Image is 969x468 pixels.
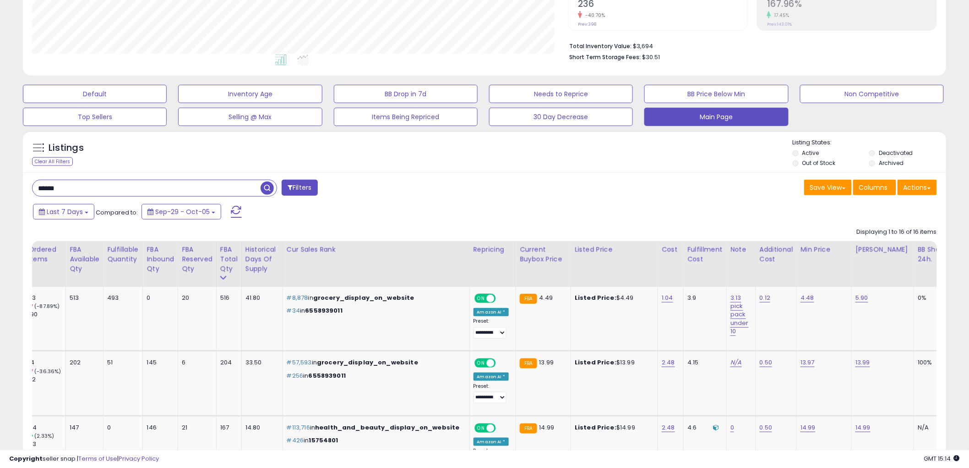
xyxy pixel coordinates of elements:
[147,358,171,367] div: 145
[32,157,73,166] div: Clear All Filters
[569,40,930,51] li: $3,694
[23,85,167,103] button: Default
[245,294,276,302] div: 41.80
[182,294,209,302] div: 20
[918,294,948,302] div: 0%
[107,245,139,264] div: Fulfillable Quantity
[245,358,276,367] div: 33.50
[575,293,616,302] b: Listed Price:
[178,85,322,103] button: Inventory Age
[287,245,466,254] div: Cur Sales Rank
[520,424,537,434] small: FBA
[49,142,84,154] h5: Listings
[475,424,487,432] span: ON
[142,204,221,220] button: Sep-29 - Oct-05
[918,245,951,264] div: BB Share 24h.
[857,228,937,237] div: Displaying 1 to 16 of 16 items
[282,180,317,196] button: Filters
[96,208,138,217] span: Compared to:
[575,358,651,367] div: $13.99
[220,424,234,432] div: 167
[575,424,651,432] div: $14.99
[182,358,209,367] div: 6
[760,423,773,432] a: 0.50
[730,293,749,336] a: 3.13 pick pack under 10
[287,371,304,380] span: #256
[855,358,870,367] a: 13.99
[47,207,83,216] span: Last 7 Days
[539,423,555,432] span: 14.99
[730,358,741,367] a: N/A
[334,108,478,126] button: Items Being Repriced
[28,294,65,302] div: 23
[28,440,65,448] div: 43
[582,12,605,19] small: -40.70%
[9,455,159,463] div: seller snap | |
[793,138,946,147] p: Listing States:
[474,318,509,339] div: Preset:
[855,293,868,303] a: 5.90
[147,424,171,432] div: 146
[9,454,43,463] strong: Copyright
[147,294,171,302] div: 0
[578,22,596,27] small: Prev: 398
[313,293,414,302] span: grocery_display_on_website
[305,306,343,315] span: 6558939011
[575,423,616,432] b: Listed Price:
[800,85,944,103] button: Non Competitive
[287,436,304,445] span: #426
[28,375,65,384] div: 22
[474,438,509,446] div: Amazon AI *
[662,423,675,432] a: 2.48
[287,423,310,432] span: #113,716
[107,424,136,432] div: 0
[287,307,463,315] p: in
[107,294,136,302] div: 493
[687,424,719,432] div: 4.6
[539,293,553,302] span: 4.49
[220,358,234,367] div: 204
[760,358,773,367] a: 0.50
[539,358,554,367] span: 13.99
[245,245,279,274] div: Historical Days Of Supply
[474,245,512,254] div: Repricing
[334,85,478,103] button: BB Drop in 7d
[34,368,61,375] small: (-36.36%)
[804,180,852,195] button: Save View
[147,245,174,274] div: FBA inbound Qty
[575,294,651,302] div: $4.49
[853,180,896,195] button: Columns
[569,42,631,50] b: Total Inventory Value:
[730,423,734,432] a: 0
[494,359,509,367] span: OFF
[575,358,616,367] b: Listed Price:
[317,358,418,367] span: grocery_display_on_website
[802,149,819,157] label: Active
[642,53,660,61] span: $30.51
[569,53,641,61] b: Short Term Storage Fees:
[287,358,312,367] span: #57,593
[489,85,633,103] button: Needs to Reprice
[644,108,788,126] button: Main Page
[855,423,871,432] a: 14.99
[855,245,910,254] div: [PERSON_NAME]
[475,295,487,303] span: ON
[474,383,509,404] div: Preset:
[918,358,948,367] div: 100%
[474,373,509,381] div: Amazon AI *
[287,306,300,315] span: #34
[33,204,94,220] button: Last 7 Days
[800,423,816,432] a: 14.99
[182,424,209,432] div: 21
[182,245,212,274] div: FBA Reserved Qty
[34,303,60,310] small: (-87.89%)
[23,108,167,126] button: Top Sellers
[220,294,234,302] div: 516
[644,85,788,103] button: BB Price Below Min
[475,359,487,367] span: ON
[28,245,62,264] div: Ordered Items
[245,424,276,432] div: 14.80
[287,358,463,367] p: in
[107,358,136,367] div: 51
[859,183,888,192] span: Columns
